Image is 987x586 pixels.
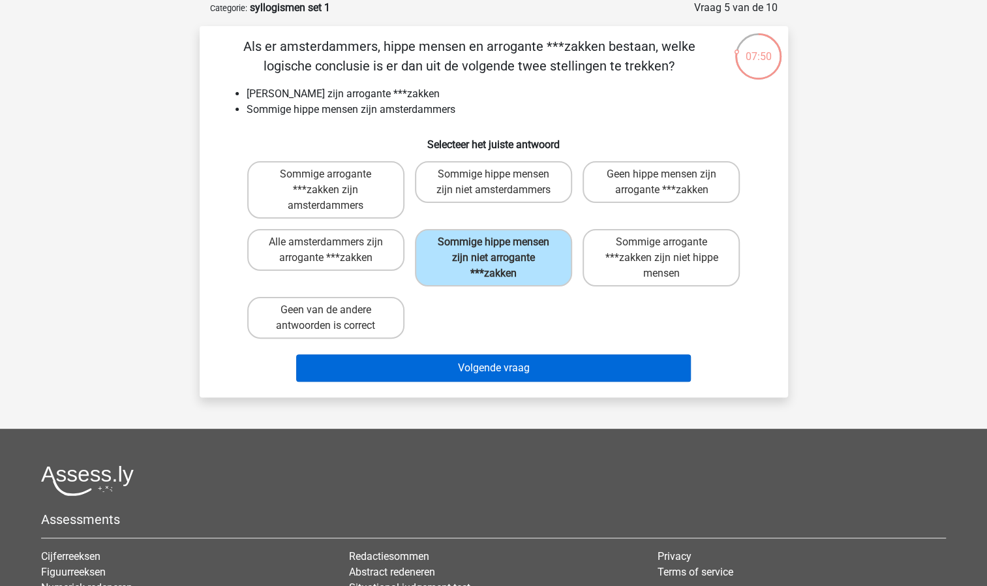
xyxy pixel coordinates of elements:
[349,550,429,563] a: Redactiesommen
[247,229,404,271] label: Alle amsterdammers zijn arrogante ***zakken
[415,229,572,286] label: Sommige hippe mensen zijn niet arrogante ***zakken
[41,566,106,578] a: Figuurreeksen
[247,102,767,117] li: Sommige hippe mensen zijn amsterdammers
[250,1,330,14] strong: syllogismen set 1
[41,550,100,563] a: Cijferreeksen
[41,512,946,527] h5: Assessments
[658,566,733,578] a: Terms of service
[210,3,247,13] small: Categorie:
[247,86,767,102] li: [PERSON_NAME] zijn arrogante ***zakken
[734,32,783,65] div: 07:50
[220,128,767,151] h6: Selecteer het juiste antwoord
[41,465,134,496] img: Assessly logo
[247,161,404,219] label: Sommige arrogante ***zakken zijn amsterdammers
[296,354,691,382] button: Volgende vraag
[583,161,740,203] label: Geen hippe mensen zijn arrogante ***zakken
[658,550,691,563] a: Privacy
[349,566,435,578] a: Abstract redeneren
[583,229,740,286] label: Sommige arrogante ***zakken zijn niet hippe mensen
[247,297,404,339] label: Geen van de andere antwoorden is correct
[415,161,572,203] label: Sommige hippe mensen zijn niet amsterdammers
[220,37,718,76] p: Als er amsterdammers, hippe mensen en arrogante ***zakken bestaan, welke logische conclusie is er...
